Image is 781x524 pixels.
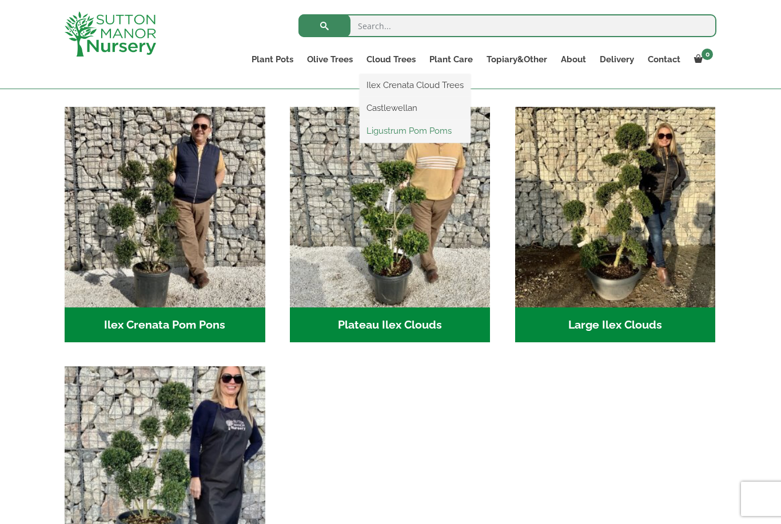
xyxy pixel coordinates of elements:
[65,11,156,57] img: logo
[593,51,641,67] a: Delivery
[290,107,491,307] img: Plateau Ilex Clouds
[554,51,593,67] a: About
[360,77,471,94] a: Ilex Crenata Cloud Trees
[65,307,265,343] h2: Ilex Crenata Pom Pons
[641,51,687,67] a: Contact
[687,51,716,67] a: 0
[65,107,265,342] a: Visit product category Ilex Crenata Pom Pons
[515,107,716,307] img: Large Ilex Clouds
[290,307,491,343] h2: Plateau Ilex Clouds
[245,51,300,67] a: Plant Pots
[480,51,554,67] a: Topiary&Other
[300,51,360,67] a: Olive Trees
[360,122,471,139] a: Ligustrum Pom Poms
[290,107,491,342] a: Visit product category Plateau Ilex Clouds
[423,51,480,67] a: Plant Care
[298,14,716,37] input: Search...
[360,99,471,117] a: Castlewellan
[702,49,713,60] span: 0
[360,51,423,67] a: Cloud Trees
[515,107,716,342] a: Visit product category Large Ilex Clouds
[65,107,265,307] img: Ilex Crenata Pom Pons
[515,307,716,343] h2: Large Ilex Clouds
